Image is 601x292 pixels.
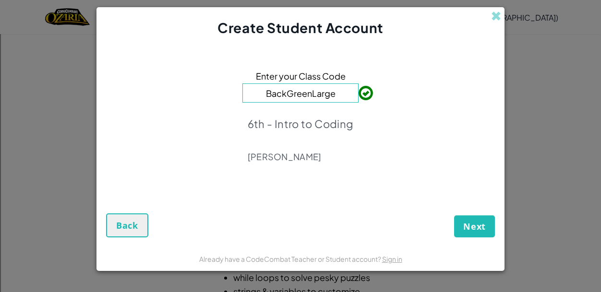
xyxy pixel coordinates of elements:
span: Create Student Account [217,19,383,36]
a: Sign in [382,255,402,263]
p: [PERSON_NAME] [248,151,354,163]
span: Back [116,220,138,231]
span: Already have a CodeCombat Teacher or Student account? [199,255,382,263]
button: Next [454,215,495,237]
span: Next [463,221,486,232]
p: 6th - Intro to Coding [248,117,354,130]
button: Back [106,213,148,237]
span: Enter your Class Code [256,69,346,83]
